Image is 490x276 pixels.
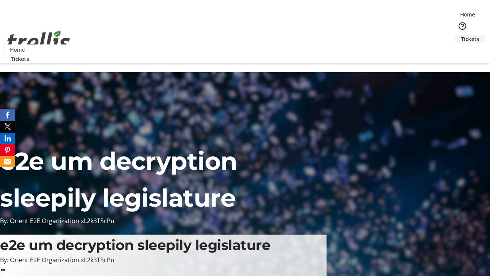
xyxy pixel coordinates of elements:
[455,18,470,34] button: Help
[455,10,480,18] a: Home
[5,55,35,63] a: Tickets
[455,35,485,43] a: Tickets
[10,46,25,54] span: Home
[460,10,475,18] span: Home
[5,22,73,60] img: Orient E2E Organization xL2k3T5cPu's Logo
[455,43,470,58] button: Cart
[461,35,479,43] span: Tickets
[5,46,29,54] a: Home
[11,55,29,63] span: Tickets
